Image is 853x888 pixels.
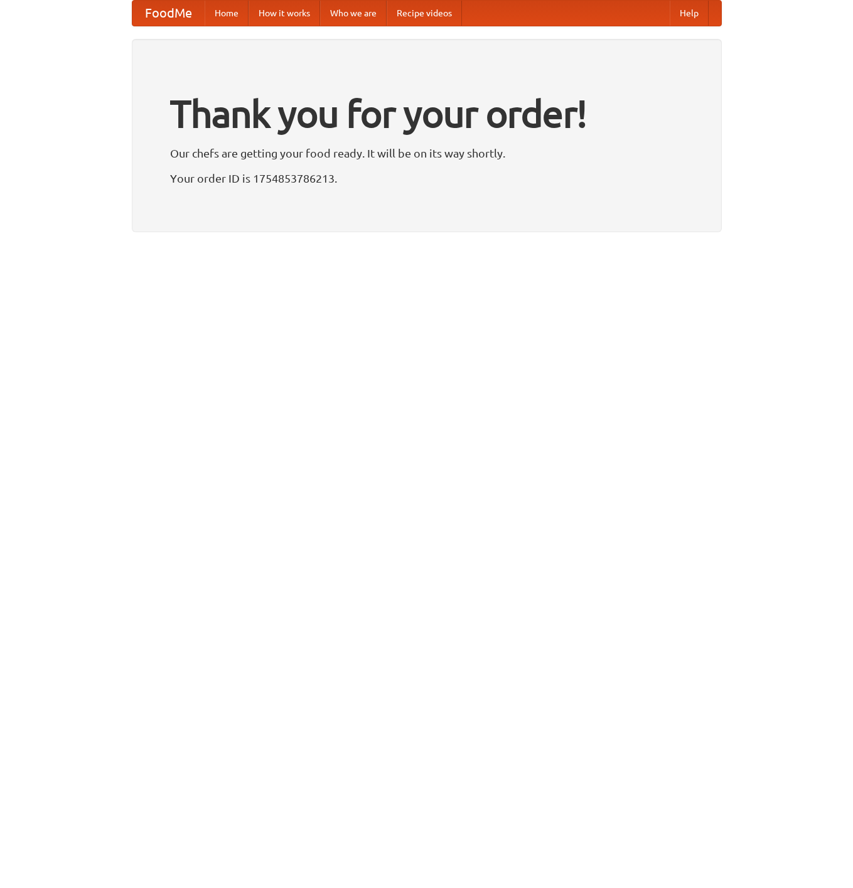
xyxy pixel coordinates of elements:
a: Help [670,1,709,26]
p: Your order ID is 1754853786213. [170,169,684,188]
a: Recipe videos [387,1,462,26]
h1: Thank you for your order! [170,83,684,144]
a: FoodMe [132,1,205,26]
p: Our chefs are getting your food ready. It will be on its way shortly. [170,144,684,163]
a: How it works [249,1,320,26]
a: Home [205,1,249,26]
a: Who we are [320,1,387,26]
